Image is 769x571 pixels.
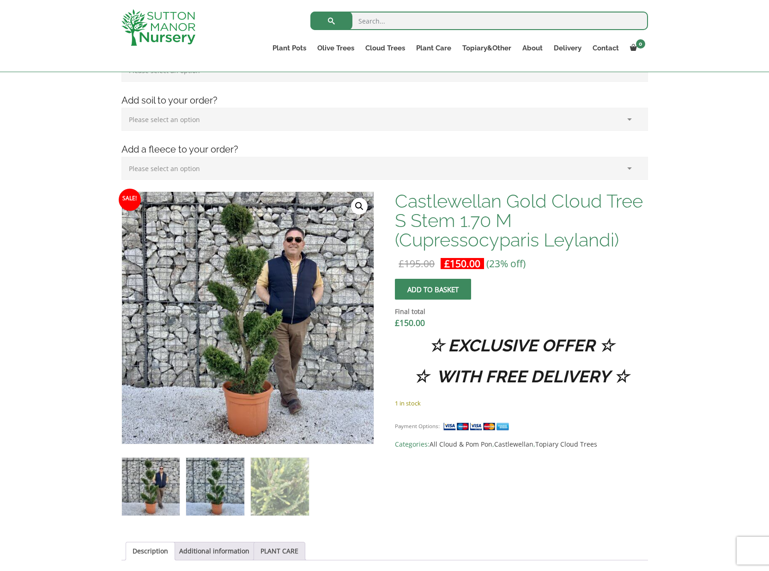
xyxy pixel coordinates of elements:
[414,367,629,386] strong: ☆ WITH FREE DELIVERY ☆
[119,189,141,211] span: Sale!
[399,257,404,270] span: £
[548,42,587,55] a: Delivery
[517,42,548,55] a: About
[443,422,512,431] img: payment supported
[494,440,533,448] a: Castlewellan
[395,306,648,317] dt: Final total
[251,458,309,516] img: Castlewellan Gold Cloud Tree S Stem 1.70 M (Cupressocyparis Leylandi) - Image 3
[122,458,180,516] img: Castlewellan Gold Cloud Tree S Stem 1.70 M (Cupressocyparis Leylandi)
[395,191,648,250] h1: Castlewellan Gold Cloud Tree S Stem 1.70 M (Cupressocyparis Leylandi)
[395,439,648,450] span: Categories: , ,
[395,279,471,300] button: Add to basket
[312,42,360,55] a: Olive Trees
[411,42,457,55] a: Plant Care
[260,542,298,560] a: PLANT CARE
[395,423,440,430] small: Payment Options:
[429,336,614,355] strong: ☆ EXCLUSIVE OFFER ☆
[444,257,450,270] span: £
[395,317,400,328] span: £
[360,42,411,55] a: Cloud Trees
[351,198,368,215] a: View full-screen image gallery
[121,9,195,46] img: logo
[115,142,655,157] h4: Add a fleece to your order?
[115,93,655,108] h4: Add soil to your order?
[444,257,480,270] bdi: 150.00
[430,440,492,448] a: All Cloud & Pom Pon
[457,42,517,55] a: Topiary&Other
[186,458,244,516] img: Castlewellan Gold Cloud Tree S Stem 1.70 M (Cupressocyparis Leylandi) - Image 2
[310,12,648,30] input: Search...
[624,42,648,55] a: 0
[535,440,597,448] a: Topiary Cloud Trees
[133,542,168,560] a: Description
[395,317,425,328] bdi: 150.00
[399,257,435,270] bdi: 195.00
[486,257,526,270] span: (23% off)
[395,398,648,409] p: 1 in stock
[267,42,312,55] a: Plant Pots
[179,542,249,560] a: Additional information
[636,39,645,49] span: 0
[587,42,624,55] a: Contact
